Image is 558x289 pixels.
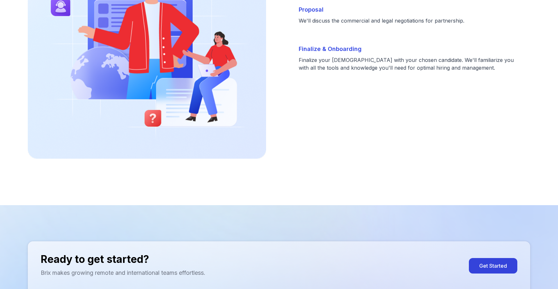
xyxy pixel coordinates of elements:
p: Finalize your [DEMOGRAPHIC_DATA] with your chosen candidate. We'll familiarize you with all the t... [299,56,523,72]
button: Get Started [469,258,517,274]
p: Brix makes growing remote and international teams effortless. [41,268,205,277]
h3: Finalize & Onboarding [299,45,523,54]
h2: Ready to get started? [41,254,205,264]
p: We'll discuss the commercial and legal negotiations for partnership. [299,17,523,25]
h3: Proposal [299,5,523,14]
